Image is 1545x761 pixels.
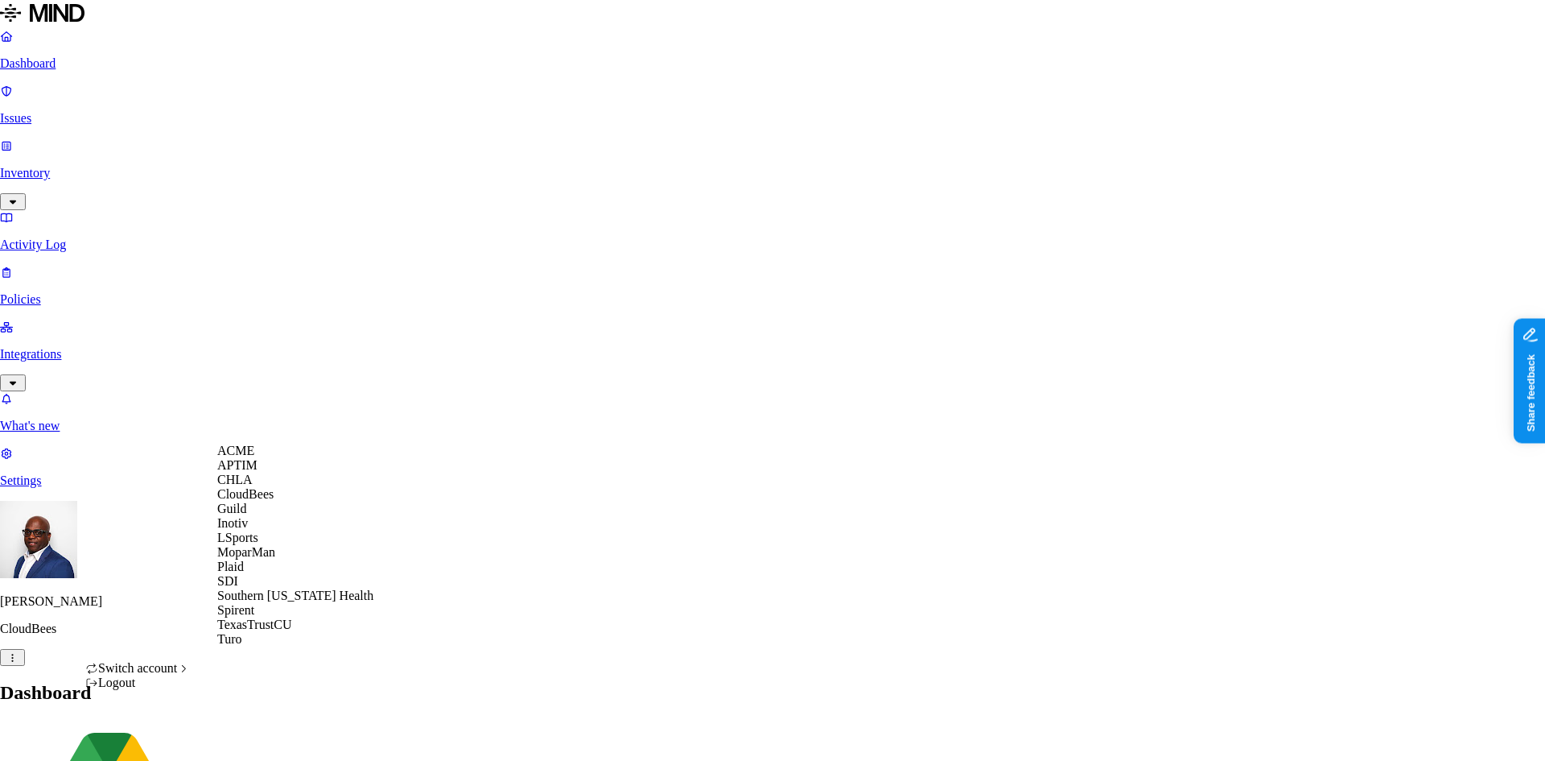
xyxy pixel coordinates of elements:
span: Switch account [98,661,177,675]
span: Plaid [217,560,244,573]
span: MoparMan [217,545,275,559]
span: LSports [217,531,258,544]
span: CHLA [217,473,253,486]
span: Spirent [217,603,254,617]
div: Logout [85,676,190,690]
span: Guild [217,502,246,515]
span: CloudBees [217,487,274,501]
span: Southern [US_STATE] Health [217,589,373,602]
span: APTIM [217,458,257,472]
span: Turo [217,632,242,646]
span: TexasTrustCU [217,618,292,631]
span: Inotiv [217,516,248,530]
span: SDI [217,574,238,588]
span: ACME [217,444,254,457]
